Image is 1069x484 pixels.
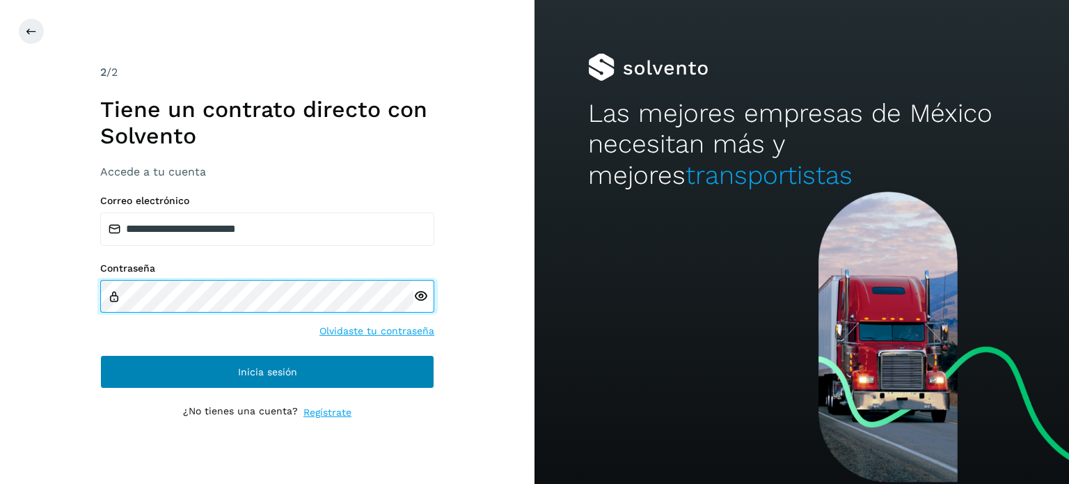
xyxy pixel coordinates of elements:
span: transportistas [686,160,853,190]
p: ¿No tienes una cuenta? [183,405,298,420]
a: Regístrate [303,405,351,420]
div: /2 [100,64,434,81]
span: 2 [100,65,106,79]
label: Contraseña [100,263,434,274]
label: Correo electrónico [100,195,434,207]
span: Inicia sesión [238,367,297,377]
button: Inicia sesión [100,355,434,389]
a: Olvidaste tu contraseña [319,324,434,338]
h2: Las mejores empresas de México necesitan más y mejores [588,98,1015,191]
h1: Tiene un contrato directo con Solvento [100,96,434,150]
h3: Accede a tu cuenta [100,165,434,178]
